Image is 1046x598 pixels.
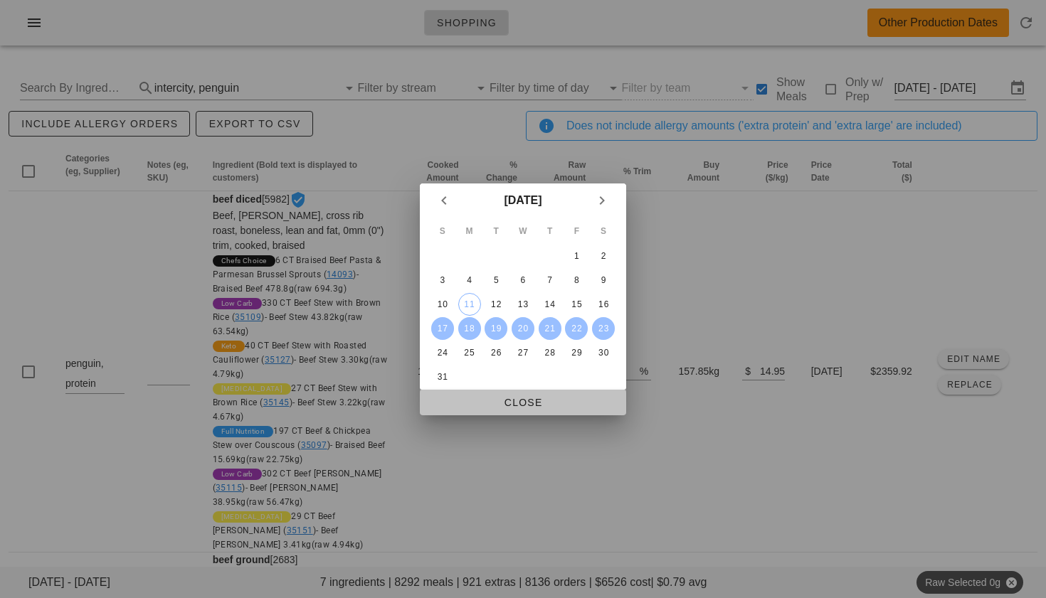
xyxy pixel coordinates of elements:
[483,219,509,243] th: T
[485,275,507,285] div: 5
[539,317,561,340] button: 21
[458,269,481,292] button: 4
[539,275,561,285] div: 7
[485,341,507,364] button: 26
[565,341,588,364] button: 29
[565,348,588,358] div: 29
[459,299,480,309] div: 11
[592,275,615,285] div: 9
[431,348,454,358] div: 24
[565,245,588,267] button: 1
[485,269,507,292] button: 5
[457,219,482,243] th: M
[592,299,615,309] div: 16
[458,324,481,333] div: 18
[431,275,454,285] div: 3
[565,269,588,292] button: 8
[431,341,454,364] button: 24
[458,348,481,358] div: 25
[431,299,454,309] div: 10
[592,317,615,340] button: 23
[565,293,588,316] button: 15
[512,269,534,292] button: 6
[564,219,590,243] th: F
[592,293,615,316] button: 16
[539,293,561,316] button: 14
[512,348,534,358] div: 27
[512,275,534,285] div: 6
[539,324,561,333] div: 21
[592,324,615,333] div: 23
[591,219,616,243] th: S
[485,317,507,340] button: 19
[458,293,481,316] button: 11
[485,324,507,333] div: 19
[539,341,561,364] button: 28
[592,245,615,267] button: 2
[539,269,561,292] button: 7
[431,324,454,333] div: 17
[512,324,534,333] div: 20
[431,365,454,388] button: 31
[512,293,534,316] button: 13
[485,348,507,358] div: 26
[565,299,588,309] div: 15
[431,372,454,382] div: 31
[458,341,481,364] button: 25
[458,317,481,340] button: 18
[565,275,588,285] div: 8
[592,251,615,261] div: 2
[485,299,507,309] div: 12
[565,317,588,340] button: 22
[431,188,457,213] button: Previous month
[498,186,547,215] button: [DATE]
[537,219,563,243] th: T
[592,269,615,292] button: 9
[430,219,455,243] th: S
[512,341,534,364] button: 27
[539,299,561,309] div: 14
[431,269,454,292] button: 3
[431,293,454,316] button: 10
[592,348,615,358] div: 30
[431,317,454,340] button: 17
[485,293,507,316] button: 12
[512,299,534,309] div: 13
[458,275,481,285] div: 4
[565,251,588,261] div: 1
[565,324,588,333] div: 22
[539,348,561,358] div: 28
[512,317,534,340] button: 20
[589,188,615,213] button: Next month
[592,341,615,364] button: 30
[431,397,615,408] span: Close
[510,219,536,243] th: W
[420,390,626,415] button: Close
